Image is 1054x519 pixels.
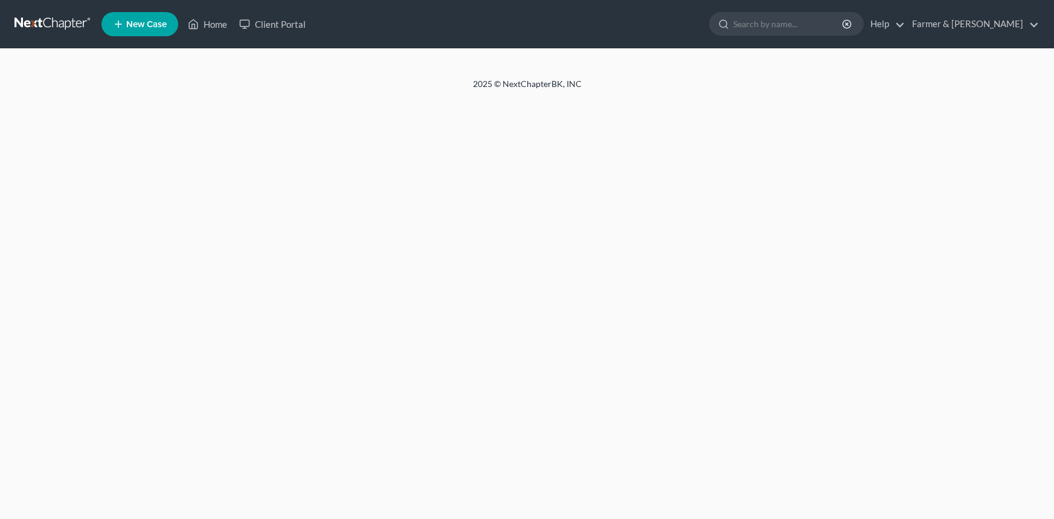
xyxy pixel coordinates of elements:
a: Client Portal [233,13,312,35]
input: Search by name... [733,13,844,35]
span: New Case [126,20,167,29]
a: Help [864,13,905,35]
a: Farmer & [PERSON_NAME] [906,13,1039,35]
a: Home [182,13,233,35]
div: 2025 © NextChapterBK, INC [183,78,872,100]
